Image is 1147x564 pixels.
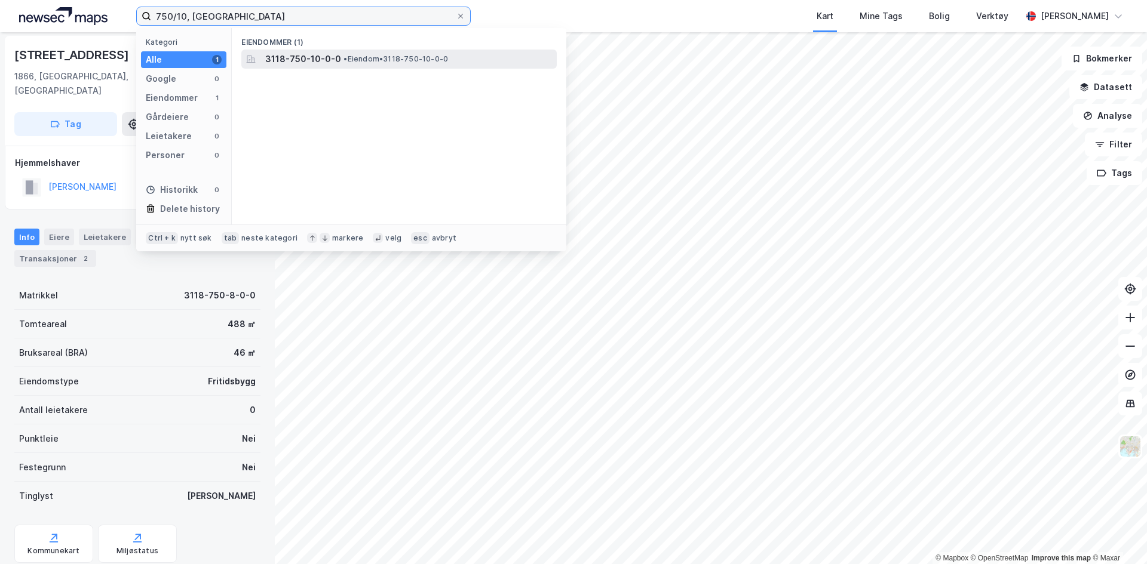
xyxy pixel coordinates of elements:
div: 0 [212,112,222,122]
span: 3118-750-10-0-0 [265,52,341,66]
div: 1866, [GEOGRAPHIC_DATA], [GEOGRAPHIC_DATA] [14,69,188,98]
div: avbryt [432,233,456,243]
div: Leietakere [146,129,192,143]
div: 0 [212,131,222,141]
div: Hjemmelshaver [15,156,260,170]
a: Improve this map [1032,554,1091,562]
div: Google [146,72,176,86]
a: Mapbox [936,554,968,562]
div: markere [332,233,363,243]
div: Personer [146,148,185,162]
div: Tomteareal [19,317,67,331]
div: Ctrl + k [146,232,178,244]
button: Tags [1087,161,1142,185]
div: Eiendommer [146,91,198,105]
div: Eiere [44,229,74,245]
div: Nei [242,460,256,474]
div: Tinglyst [19,489,53,503]
div: Transaksjoner [14,250,96,267]
div: [PERSON_NAME] [1041,9,1109,23]
img: Z [1119,435,1142,458]
div: Eiendomstype [19,374,79,389]
a: OpenStreetMap [971,554,1029,562]
div: 46 ㎡ [234,346,256,360]
div: 0 [250,403,256,417]
div: 0 [212,74,222,84]
div: Datasett [136,229,180,245]
button: Bokmerker [1062,47,1142,70]
div: 2 [79,252,91,264]
div: 0 [212,185,222,195]
div: nytt søk [180,233,212,243]
button: Tag [14,112,117,136]
div: Festegrunn [19,460,66,474]
div: Historikk [146,183,198,197]
div: Punktleie [19,432,59,446]
div: Info [14,229,39,245]
div: Miljøstatus [116,546,158,556]
div: 1 [212,55,222,64]
div: velg [385,233,401,243]
div: Alle [146,53,162,67]
div: 0 [212,150,222,160]
iframe: Chat Widget [1087,507,1147,564]
div: Fritidsbygg [208,374,256,389]
div: Bolig [929,9,950,23]
div: neste kategori [241,233,298,243]
div: [STREET_ADDRESS] [14,45,131,64]
div: Kart [817,9,833,23]
div: esc [411,232,430,244]
div: Delete history [160,202,220,216]
button: Datasett [1069,75,1142,99]
div: [PERSON_NAME] [187,489,256,503]
div: Antall leietakere [19,403,88,417]
span: • [344,54,347,63]
div: Nei [242,432,256,446]
img: logo.a4113a55bc3d86da70a041830d287a7e.svg [19,7,108,25]
div: 488 ㎡ [228,317,256,331]
div: Kontrollprogram for chat [1087,507,1147,564]
div: 1 [212,93,222,103]
div: Kategori [146,38,226,47]
div: Leietakere [79,229,131,245]
div: Bruksareal (BRA) [19,346,88,360]
input: Søk på adresse, matrikkel, gårdeiere, leietakere eller personer [151,7,456,25]
div: Kommunekart [27,546,79,556]
button: Filter [1085,132,1142,156]
div: 3118-750-8-0-0 [184,288,256,303]
div: tab [222,232,240,244]
div: Matrikkel [19,288,58,303]
div: Eiendommer (1) [232,28,566,50]
button: Analyse [1073,104,1142,128]
div: Gårdeiere [146,110,189,124]
div: Mine Tags [860,9,903,23]
span: Eiendom • 3118-750-10-0-0 [344,54,448,64]
div: Verktøy [976,9,1008,23]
